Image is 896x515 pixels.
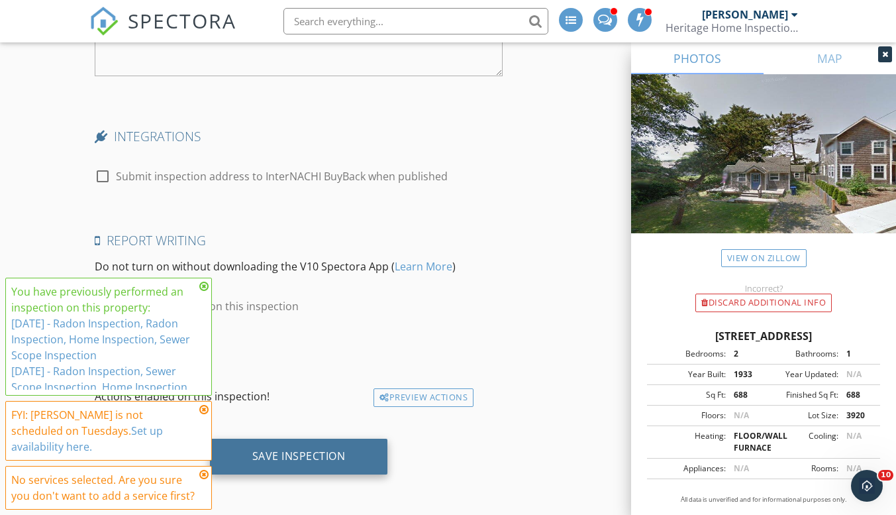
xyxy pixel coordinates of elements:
[764,369,838,380] div: Year Updated:
[651,410,726,422] div: Floors:
[764,42,896,74] a: MAP
[11,407,195,455] div: FYI: [PERSON_NAME] is not scheduled on Tuesdays.
[647,328,880,344] div: [STREET_ADDRESS]
[631,42,764,74] a: PHOTOS
[878,470,893,481] span: 10
[95,128,502,145] h4: INTEGRATIONS
[128,7,236,34] span: SPECTORA
[116,170,448,183] label: Submit inspection address to InterNACHI BuyBack when published
[11,316,190,363] a: [DATE] - Radon Inspection, Radon Inspection, Home Inspection, Sewer Scope Inspection
[846,463,862,474] span: N/A
[11,364,187,394] a: [DATE] - Radon Inspection, Sewer Scope Inspection, Home Inspection
[721,249,807,267] a: View on Zillow
[838,410,876,422] div: 3920
[89,7,119,36] img: The Best Home Inspection Software - Spectora
[283,8,548,34] input: Search everything...
[11,284,195,395] div: You have previously performed an inspection on this property:
[631,283,896,294] div: Incorrect?
[395,259,452,274] a: Learn More
[764,410,838,422] div: Lot Size:
[666,21,798,34] div: Heritage Home Inspections, LLC
[89,18,236,46] a: SPECTORA
[252,449,346,463] div: Save Inspection
[726,389,764,401] div: 688
[726,369,764,380] div: 1933
[11,472,195,504] div: No services selected. Are you sure you don't want to add a service first?
[702,8,788,21] div: [PERSON_NAME]
[846,430,862,441] span: N/A
[764,348,838,360] div: Bathrooms:
[651,463,726,475] div: Appliances:
[846,369,862,380] span: N/A
[373,388,473,407] div: Preview Actions
[651,369,726,380] div: Year Built:
[726,348,764,360] div: 2
[734,463,749,474] span: N/A
[647,495,880,504] p: All data is unverified and for informational purposes only.
[651,430,726,454] div: Heating:
[734,410,749,421] span: N/A
[764,389,838,401] div: Finished Sq Ft:
[95,10,502,76] textarea: Internal Notes
[651,348,726,360] div: Bedrooms:
[95,258,502,274] p: Do not turn on without downloading the V10 Spectora App ( )
[838,389,876,401] div: 688
[89,388,368,407] div: Actions enabled on this inspection!
[631,74,896,265] img: streetview
[651,389,726,401] div: Sq Ft:
[726,430,764,454] div: FLOOR/WALL FURNACE
[95,362,502,379] h4: Advanced
[695,294,832,312] div: Discard Additional info
[851,470,883,502] iframe: Intercom live chat
[838,348,876,360] div: 1
[764,430,838,454] div: Cooling:
[95,232,502,249] h4: Report Writing
[764,463,838,475] div: Rooms:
